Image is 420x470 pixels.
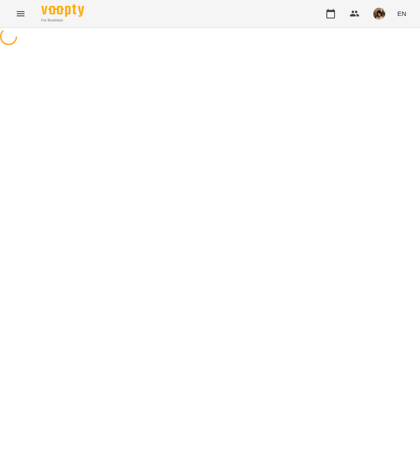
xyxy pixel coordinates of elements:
span: EN [397,9,406,18]
button: EN [394,6,410,21]
span: For Business [41,18,84,23]
button: Menu [10,3,31,24]
img: 5ab270ebd8e3dfeff87dc15fffc2038a.png [373,8,385,20]
img: Voopty Logo [41,4,84,17]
